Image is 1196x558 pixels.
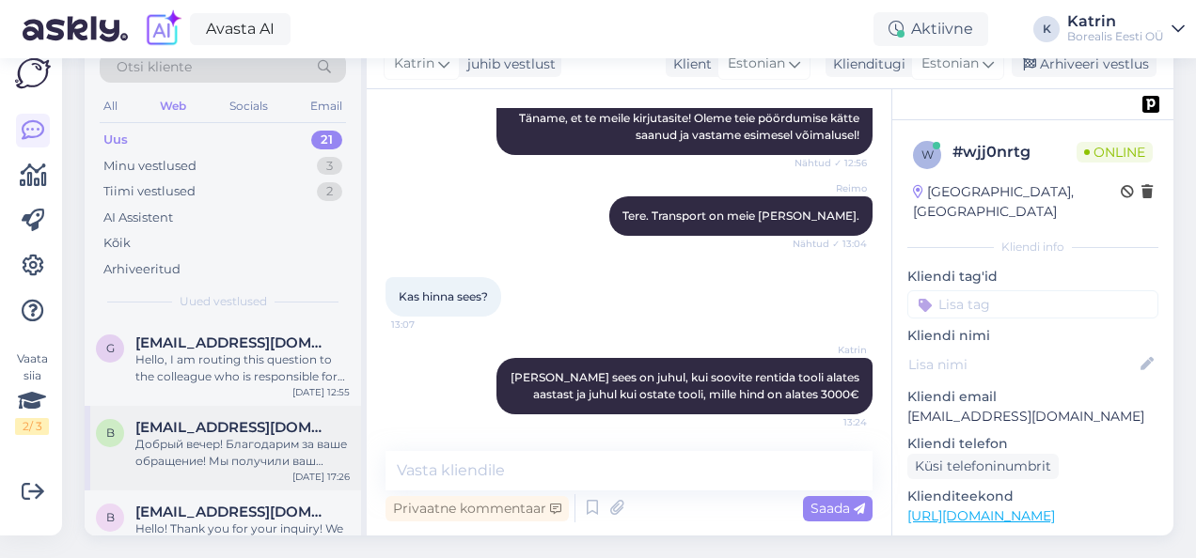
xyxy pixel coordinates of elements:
span: Kas hinna sees? [399,289,488,303]
input: Lisa nimi [908,354,1137,375]
span: 13:07 [391,318,462,332]
a: KatrinBorealis Eesti OÜ [1067,14,1185,44]
p: [EMAIL_ADDRESS][DOMAIN_NAME] [907,407,1158,426]
span: Otsi kliente [117,57,192,77]
div: Borealis Eesti OÜ [1067,29,1164,44]
div: Minu vestlused [103,157,197,176]
span: baibolov_agibay@mail.ru [135,419,331,436]
div: Kõik [103,234,131,253]
div: 2 [317,182,342,201]
div: Kliendi info [907,239,1158,256]
span: w [921,147,934,162]
a: [URL][DOMAIN_NAME] [907,507,1055,524]
div: Добрый вечер! Благодарим за ваше обращение! Мы получили ваш запрос и передадим его коллеге, котор... [135,436,350,470]
span: Katrin [394,54,434,74]
div: Vaata siia [15,350,49,435]
div: Küsi telefoninumbrit [907,454,1059,479]
span: Tere. Transport on meie [PERSON_NAME]. [622,209,859,223]
span: Uued vestlused [180,293,267,310]
span: Nähtud ✓ 12:56 [795,156,867,170]
span: Nähtud ✓ 13:04 [793,237,867,251]
div: Klienditugi [826,54,905,74]
input: Lisa tag [907,290,1158,318]
div: Privaatne kommentaar [386,496,569,521]
div: 2 / 3 [15,418,49,435]
img: Askly Logo [15,55,51,91]
div: [GEOGRAPHIC_DATA], [GEOGRAPHIC_DATA] [913,182,1121,222]
span: g [106,341,115,355]
div: Katrin [1067,14,1164,29]
span: b [106,510,115,524]
div: Tiimi vestlused [103,182,196,201]
span: Saada [810,500,865,517]
div: AI Assistent [103,209,173,227]
p: Kliendi nimi [907,326,1158,346]
div: [DATE] 17:26 [292,470,350,484]
div: Arhiveeritud [103,260,181,279]
span: blue.ao93731@gmail.com [135,504,331,520]
span: Online [1077,142,1153,163]
span: [PERSON_NAME] sees on juhul, kui soovite rentida tooli alates aastast ja juhul kui ostate tooli, ... [511,370,862,401]
div: Klient [666,54,712,74]
p: Klienditeekond [907,487,1158,506]
div: Email [307,94,346,118]
div: All [100,94,121,118]
div: # wjj0nrtg [952,141,1077,163]
div: 21 [311,131,342,149]
p: Vaata edasi ... [907,532,1158,549]
p: Kliendi telefon [907,434,1158,454]
div: Hello! Thank you for your inquiry! We have received your message and will get back to you as soon... [135,520,350,554]
p: Kliendi email [907,387,1158,407]
div: Socials [226,94,272,118]
span: b [106,426,115,440]
span: Estonian [921,54,979,74]
img: explore-ai [143,9,182,49]
span: Reimo [796,181,867,195]
span: Katrin [796,343,867,357]
div: 3 [317,157,342,176]
div: Web [156,94,190,118]
p: Kliendi tag'id [907,267,1158,287]
img: pd [1142,96,1159,113]
div: [DATE] 12:55 [292,385,350,399]
div: Uus [103,131,128,149]
div: Aktiivne [873,12,988,46]
span: gzevspero@gmail.com [135,334,331,351]
div: Hello, I am routing this question to the colleague who is responsible for this topic. The reply m... [135,351,350,385]
a: Avasta AI [190,13,291,45]
span: 13:24 [796,415,867,429]
span: Estonian [728,54,785,74]
div: K [1033,16,1060,42]
div: Arhiveeri vestlus [1012,52,1157,77]
div: juhib vestlust [460,54,556,74]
